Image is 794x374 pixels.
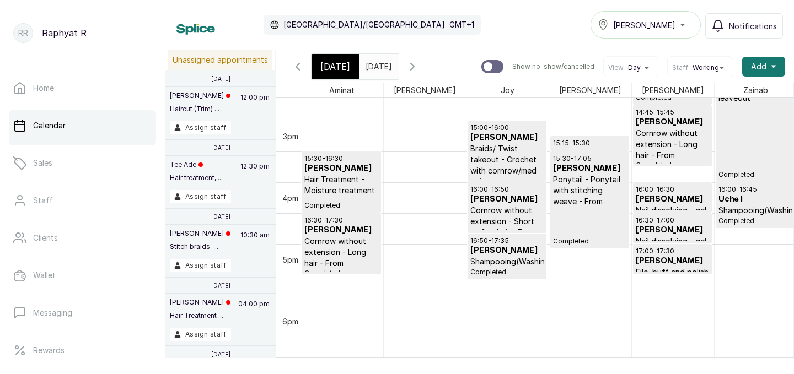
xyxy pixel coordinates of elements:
[636,161,709,170] span: Completed
[9,185,156,216] a: Staff
[33,158,52,169] p: Sales
[304,163,378,174] h3: [PERSON_NAME]
[9,110,156,141] a: Calendar
[553,237,626,246] span: Completed
[211,144,230,151] p: [DATE]
[170,229,230,238] p: [PERSON_NAME]
[636,236,709,258] p: Nail dissolving - gel polish dissolving
[742,57,785,77] button: Add
[211,213,230,220] p: [DATE]
[9,297,156,328] a: Messaging
[718,216,792,225] span: Completed
[280,316,301,327] div: 6pm
[636,225,709,236] h3: [PERSON_NAME]
[391,83,458,97] span: [PERSON_NAME]
[608,63,653,72] button: ViewDay
[636,108,709,117] p: 14:45 - 15:45
[170,298,230,307] p: [PERSON_NAME]
[327,83,357,97] span: Aminat
[170,190,231,203] button: Assign staff
[553,139,626,148] p: 15:15 - 15:30
[718,170,792,179] span: Completed
[170,259,231,272] button: Assign staff
[498,83,517,97] span: Joy
[553,174,626,207] p: Ponytail - Ponytail with stitching weave - From
[170,174,221,182] p: Hair treatment,...
[741,83,770,97] span: Zainab
[636,194,709,205] h3: [PERSON_NAME]
[239,91,271,121] p: 12:00 pm
[613,19,675,31] span: [PERSON_NAME]
[33,120,66,131] p: Calendar
[211,351,230,357] p: [DATE]
[239,229,271,259] p: 10:30 am
[304,216,378,225] p: 16:30 - 17:30
[170,328,231,341] button: Assign staff
[553,148,626,159] h3: [PERSON_NAME]
[470,268,544,277] span: Completed
[304,201,378,210] span: Completed
[304,154,378,163] p: 15:30 - 16:30
[9,73,156,104] a: Home
[170,311,230,320] p: Hair Treatment ...
[33,345,65,356] p: Rewards
[9,148,156,178] a: Sales
[636,205,709,227] p: Nail dissolving - gel polish dissolving
[608,63,624,72] span: View
[636,185,709,194] p: 16:00 - 16:30
[18,28,28,39] p: RR
[751,61,766,72] span: Add
[170,121,231,134] button: Assign staff
[239,160,271,190] p: 12:30 pm
[33,195,53,206] p: Staff
[170,105,230,113] p: Haircut (Trim) ...
[636,128,709,161] p: Cornrow without extension - Long hair - From
[672,63,728,72] button: StaffWorking
[553,163,626,174] h3: [PERSON_NAME]
[33,307,72,318] p: Messaging
[705,13,783,39] button: Notifications
[283,19,445,30] p: [GEOGRAPHIC_DATA]/[GEOGRAPHIC_DATA]
[636,267,709,278] p: File, buff and polish
[557,83,624,97] span: [PERSON_NAME]
[304,174,378,196] p: Hair Treatment - Moisture treatment
[693,63,719,72] span: Working
[470,132,544,143] h3: [PERSON_NAME]
[168,50,272,70] p: Unassigned appointments
[33,270,56,281] p: Wallet
[470,194,544,205] h3: [PERSON_NAME]
[470,185,544,194] p: 16:00 - 16:50
[33,232,58,243] p: Clients
[281,131,301,142] div: 3pm
[304,236,378,269] p: Cornrow without extension - Long hair - From
[470,256,544,267] p: Shampooing(Washing)
[9,223,156,253] a: Clients
[304,269,378,278] span: Completed
[672,63,688,72] span: Staff
[553,154,626,163] p: 15:30 - 17:05
[591,11,701,39] button: [PERSON_NAME]
[9,335,156,366] a: Rewards
[449,19,474,30] p: GMT+1
[280,192,301,204] div: 4pm
[636,216,709,225] p: 16:30 - 17:00
[304,225,378,236] h3: [PERSON_NAME]
[718,185,792,194] p: 16:00 - 16:45
[9,260,156,291] a: Wallet
[636,117,709,128] h3: [PERSON_NAME]
[470,245,544,256] h3: [PERSON_NAME]
[512,62,594,71] p: Show no-show/cancelled
[237,298,271,328] p: 04:00 pm
[470,123,544,132] p: 15:00 - 16:00
[470,205,544,238] p: Cornrow without extension - Short or fine hair - From
[636,247,709,256] p: 17:00 - 17:30
[636,256,709,267] h3: [PERSON_NAME]
[280,254,301,265] div: 5pm
[718,194,792,205] h3: Uche I
[470,236,544,245] p: 16:50 - 17:35
[729,20,777,32] span: Notifications
[33,83,54,94] p: Home
[312,54,359,79] div: [DATE]
[640,83,706,97] span: [PERSON_NAME]
[170,242,230,251] p: Stitch braids -...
